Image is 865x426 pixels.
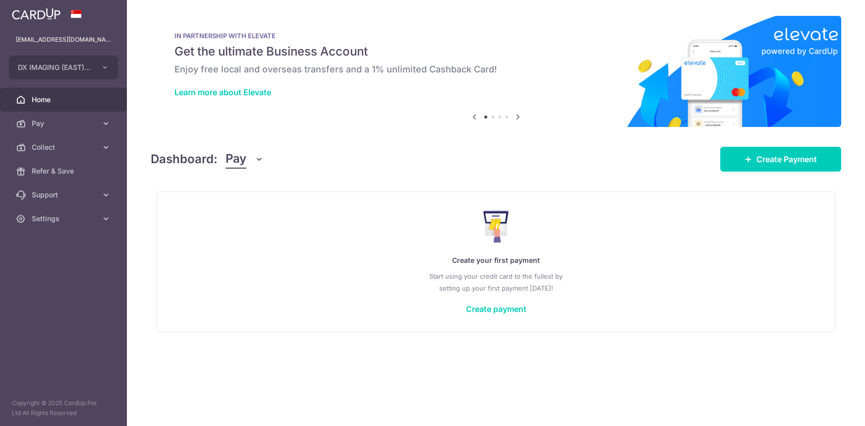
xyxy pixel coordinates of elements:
p: Start using your credit card to the fullest by setting up your first payment [DATE]! [177,270,815,294]
span: Collect [32,142,97,152]
span: Home [32,95,97,105]
p: Create your first payment [177,254,815,266]
button: Pay [226,150,264,169]
img: Make Payment [483,211,509,243]
h6: Enjoy free local and overseas transfers and a 1% unlimited Cashback Card! [174,63,817,75]
a: Create Payment [720,147,841,172]
a: Create payment [466,304,526,314]
img: Renovation banner [151,16,841,127]
span: DX IMAGING (EAST) PTE LTD [18,62,91,72]
a: Learn more about Elevate [174,87,271,97]
span: Pay [226,150,246,169]
img: CardUp [12,8,60,20]
span: Refer & Save [32,166,97,176]
p: IN PARTNERSHIP WITH ELEVATE [174,32,817,40]
button: DX IMAGING (EAST) PTE LTD [9,56,118,79]
span: Support [32,190,97,200]
h5: Get the ultimate Business Account [174,44,817,60]
h4: Dashboard: [151,150,218,168]
span: Settings [32,214,97,224]
span: Create Payment [756,153,817,165]
p: [EMAIL_ADDRESS][DOMAIN_NAME] [16,35,111,45]
span: Pay [32,119,97,128]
